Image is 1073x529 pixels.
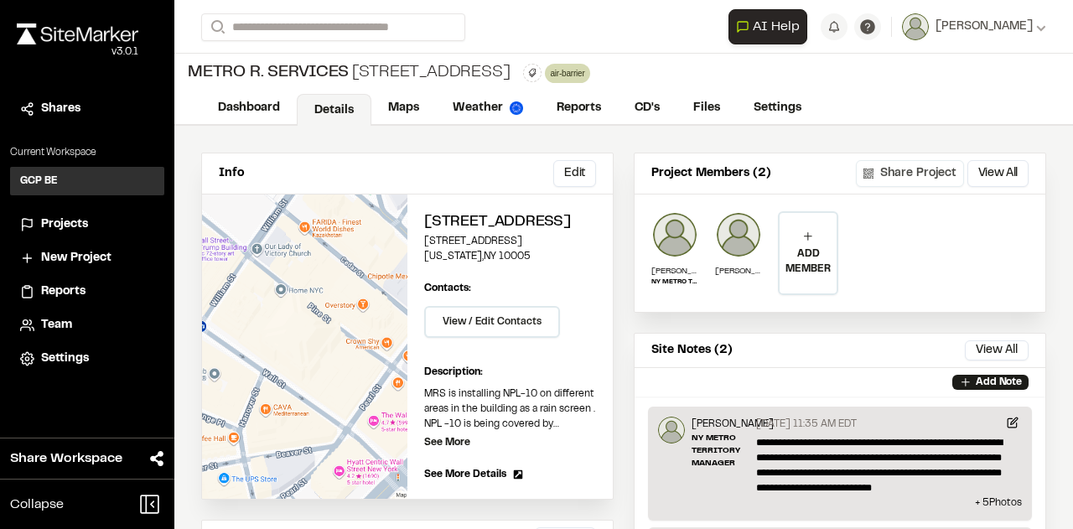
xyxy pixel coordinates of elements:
[41,350,89,368] span: Settings
[658,417,685,443] img: Bruce Olivares
[371,92,436,124] a: Maps
[188,60,510,86] div: [STREET_ADDRESS]
[658,495,1022,511] p: + 5 Photo s
[10,145,164,160] p: Current Workspace
[41,316,72,335] span: Team
[967,160,1029,187] button: View All
[651,277,698,288] p: NY METRO TERRITORY MANAGER
[728,9,814,44] div: Open AI Assistant
[201,13,231,41] button: Search
[17,23,138,44] img: rebrand.png
[424,386,596,432] p: MRS is installing NPL-10 on different areas in the building as a rain screen . NPL -10 is being c...
[41,249,111,267] span: New Project
[424,249,596,264] p: [US_STATE] , NY 10005
[20,350,154,368] a: Settings
[651,341,733,360] p: Site Notes (2)
[545,64,589,83] div: air-barrier
[424,211,596,234] h2: [STREET_ADDRESS]
[424,435,470,450] p: See More
[756,417,857,432] p: [DATE] 11:35 AM EDT
[553,160,596,187] button: Edit
[20,215,154,234] a: Projects
[20,283,154,301] a: Reports
[715,211,762,258] img: Diego Suarez
[692,417,774,432] p: [PERSON_NAME]
[201,92,297,124] a: Dashboard
[41,100,80,118] span: Shares
[436,92,540,124] a: Weather
[976,375,1022,390] p: Add Note
[965,340,1029,360] button: View All
[297,94,371,126] a: Details
[692,432,774,469] p: NY METRO TERRITORY MANAGER
[10,449,122,469] span: Share Workspace
[424,306,560,338] button: View / Edit Contacts
[510,101,523,115] img: precipai.png
[936,18,1033,36] span: [PERSON_NAME]
[523,64,542,82] button: Edit Tags
[20,249,154,267] a: New Project
[424,365,596,380] p: Description:
[20,316,154,335] a: Team
[651,211,698,258] img: Bruce Olivares
[780,246,837,277] p: ADD MEMBER
[219,164,244,183] p: Info
[10,495,64,515] span: Collapse
[618,92,676,124] a: CD's
[902,13,1046,40] button: [PERSON_NAME]
[737,92,818,124] a: Settings
[715,265,762,277] p: [PERSON_NAME]
[424,467,506,482] span: See More Details
[651,164,771,183] p: Project Members (2)
[424,281,471,296] p: Contacts:
[20,100,154,118] a: Shares
[676,92,737,124] a: Files
[856,160,964,187] button: Share Project
[540,92,618,124] a: Reports
[20,174,58,189] h3: GCP BE
[651,265,698,277] p: [PERSON_NAME]
[424,234,596,249] p: [STREET_ADDRESS]
[17,44,138,60] div: Oh geez...please don't...
[41,283,86,301] span: Reports
[41,215,88,234] span: Projects
[188,60,349,86] span: Metro R. Services
[902,13,929,40] img: User
[753,17,800,37] span: AI Help
[728,9,807,44] button: Open AI Assistant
